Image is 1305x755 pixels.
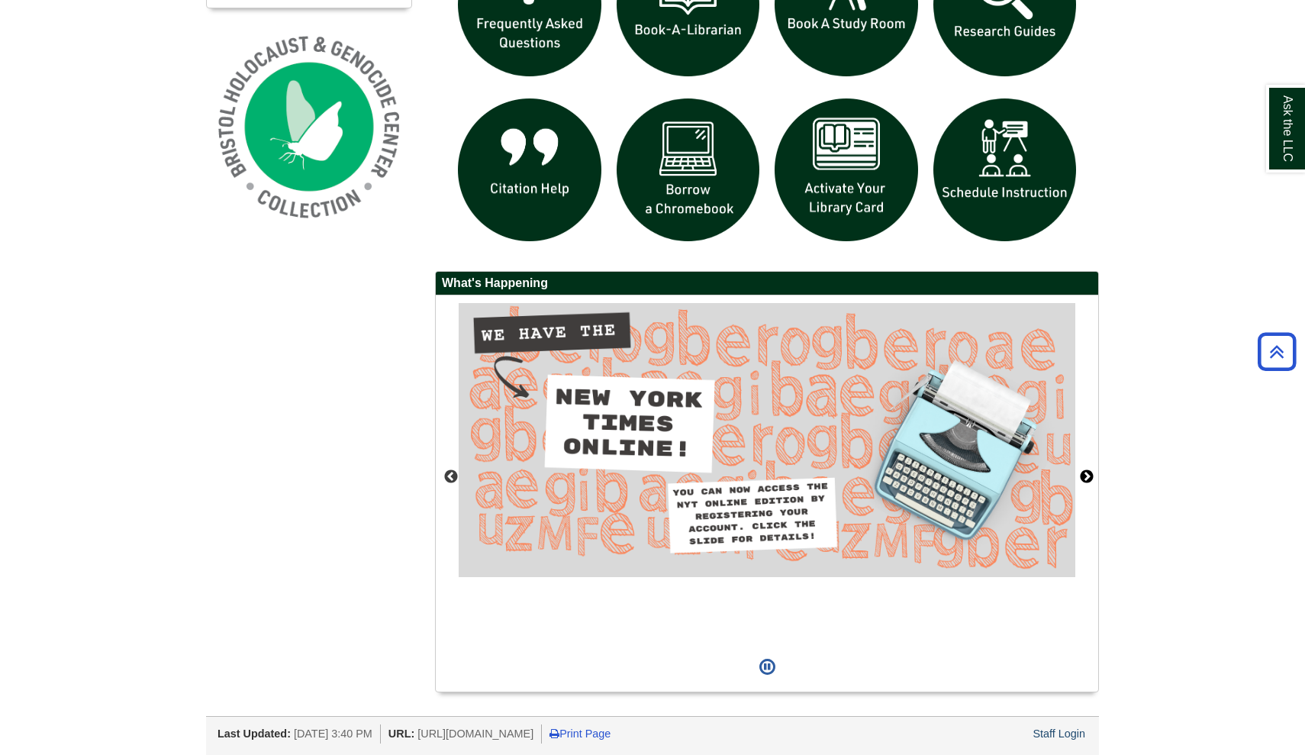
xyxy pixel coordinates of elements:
a: Print Page [549,728,611,740]
button: Previous [443,469,459,485]
img: For faculty. Schedule Library Instruction icon links to form. [926,91,1084,250]
button: Next [1079,469,1094,485]
h2: What's Happening [436,272,1098,295]
i: Print Page [549,728,559,739]
span: [URL][DOMAIN_NAME] [417,728,533,740]
span: Last Updated: [217,728,291,740]
button: Pause [755,650,780,684]
a: Staff Login [1033,728,1085,740]
span: [DATE] 3:40 PM [294,728,372,740]
img: activate Library Card icon links to form to activate student ID into library card [767,91,926,250]
img: citation help icon links to citation help guide page [450,91,609,250]
a: Back to Top [1252,341,1301,362]
span: URL: [388,728,414,740]
img: Borrow a chromebook icon links to the borrow a chromebook web page [609,91,768,250]
img: Access the New York Times online edition. [459,303,1075,577]
div: This box contains rotating images [459,303,1075,650]
img: Holocaust and Genocide Collection [206,24,412,230]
